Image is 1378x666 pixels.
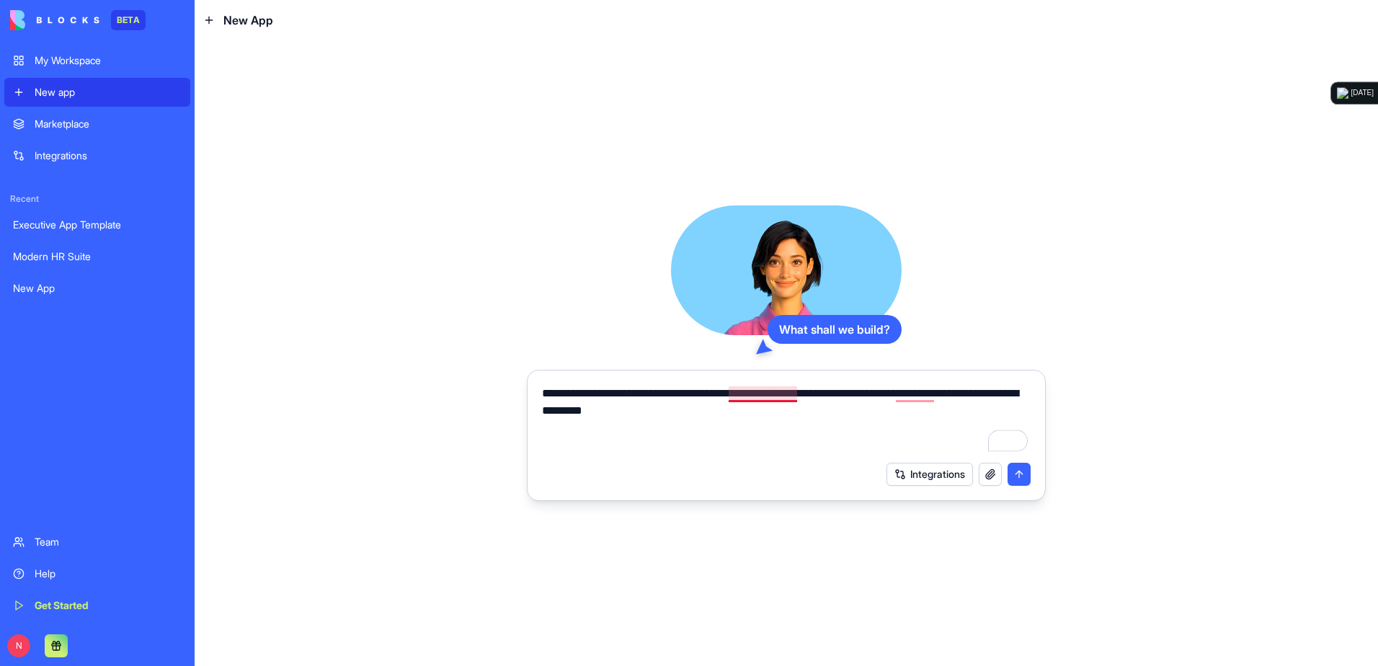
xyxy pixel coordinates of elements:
[542,385,1031,454] textarea: To enrich screen reader interactions, please activate Accessibility in Grammarly extension settings
[7,634,30,657] span: N
[4,591,190,620] a: Get Started
[111,10,146,30] div: BETA
[886,463,973,486] button: Integrations
[13,281,182,296] div: New App
[4,110,190,138] a: Marketplace
[35,148,182,163] div: Integrations
[4,46,190,75] a: My Workspace
[35,567,182,581] div: Help
[4,78,190,107] a: New app
[4,141,190,170] a: Integrations
[13,218,182,232] div: Executive App Template
[35,117,182,131] div: Marketplace
[35,85,182,99] div: New app
[35,598,182,613] div: Get Started
[4,193,190,205] span: Recent
[4,274,190,303] a: New App
[768,315,902,344] div: What shall we build?
[4,559,190,588] a: Help
[4,528,190,556] a: Team
[4,242,190,271] a: Modern HR Suite
[10,10,99,30] img: logo
[1351,87,1374,99] div: [DATE]
[4,210,190,239] a: Executive App Template
[35,53,182,68] div: My Workspace
[1337,87,1348,99] img: logo
[10,10,146,30] a: BETA
[35,535,182,549] div: Team
[223,12,273,29] span: New App
[13,249,182,264] div: Modern HR Suite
